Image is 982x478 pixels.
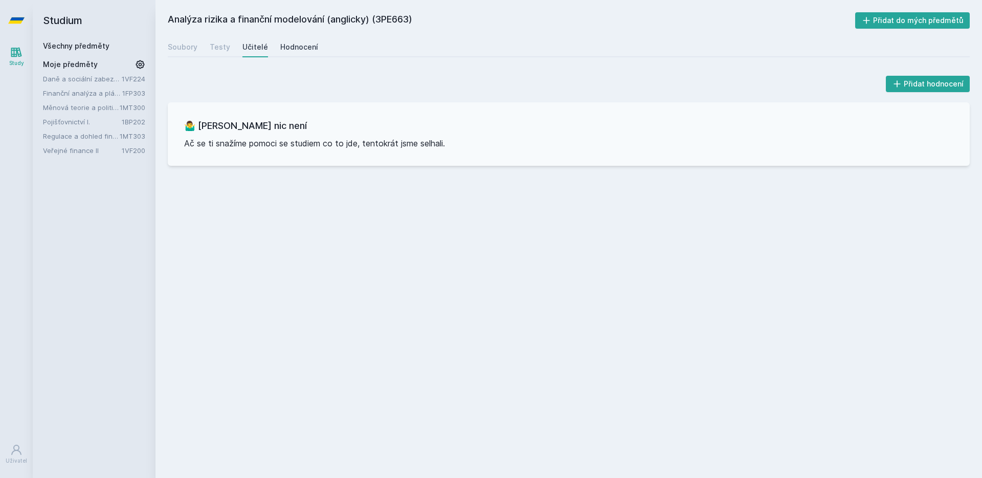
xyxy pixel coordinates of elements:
a: Všechny předměty [43,41,109,50]
a: 1BP202 [122,118,145,126]
a: Regulace a dohled finančního systému [43,131,120,141]
a: Pojišťovnictví I. [43,117,122,127]
a: Testy [210,37,230,57]
p: Ač se ti snažíme pomoci se studiem co to jde, tentokrát jsme selhali. [184,137,953,149]
a: Veřejné finance II [43,145,122,156]
a: Hodnocení [280,37,318,57]
span: Moje předměty [43,59,98,70]
a: Study [2,41,31,72]
div: Testy [210,42,230,52]
a: 1VF224 [122,75,145,83]
a: 1FP303 [122,89,145,97]
a: 1MT300 [120,103,145,112]
div: Study [9,59,24,67]
a: Daně a sociální zabezpečení [43,74,122,84]
a: Učitelé [242,37,268,57]
a: Finanční analýza a plánování podniku [43,88,122,98]
a: 1VF200 [122,146,145,155]
a: Soubory [168,37,197,57]
div: Uživatel [6,457,27,465]
a: 1MT303 [120,132,145,140]
a: Měnová teorie a politika [43,102,120,113]
a: Uživatel [2,439,31,470]
div: Soubory [168,42,197,52]
div: Hodnocení [280,42,318,52]
h3: 🤷‍♂️ [PERSON_NAME] nic není [184,119,953,133]
h2: Analýza rizika a finanční modelování (anglicky) (3PE663) [168,12,855,29]
button: Přidat do mých předmětů [855,12,970,29]
button: Přidat hodnocení [886,76,970,92]
div: Učitelé [242,42,268,52]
